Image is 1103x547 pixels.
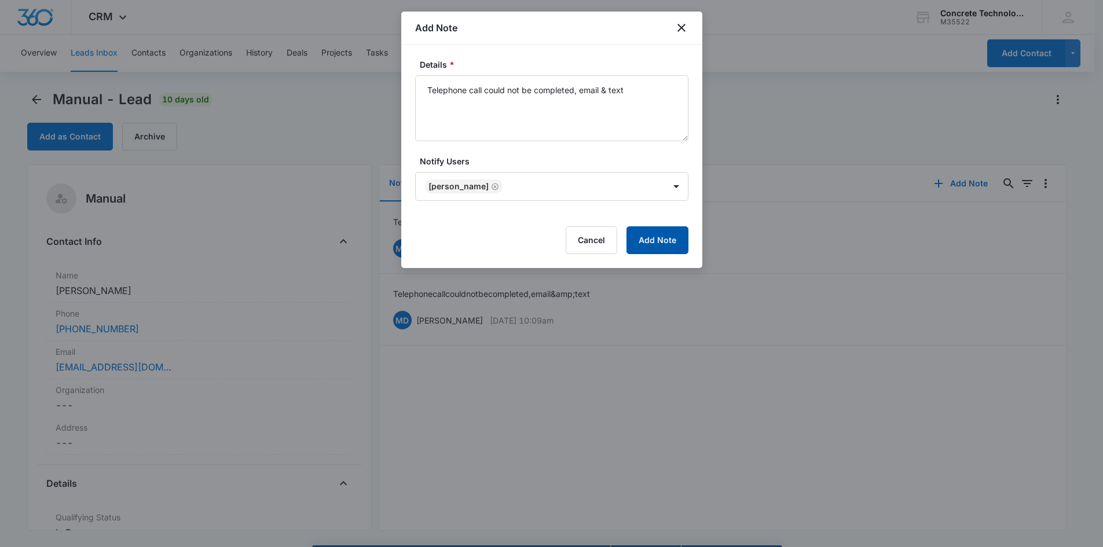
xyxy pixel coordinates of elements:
label: Notify Users [420,155,693,167]
h1: Add Note [415,21,457,35]
button: Cancel [566,226,617,254]
div: [PERSON_NAME] [428,182,489,190]
button: Add Note [626,226,688,254]
button: close [675,21,688,35]
label: Details [420,58,693,71]
textarea: Telephone call could not be completed, email & text [415,75,688,141]
div: Remove Mike Delduca [489,182,499,190]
